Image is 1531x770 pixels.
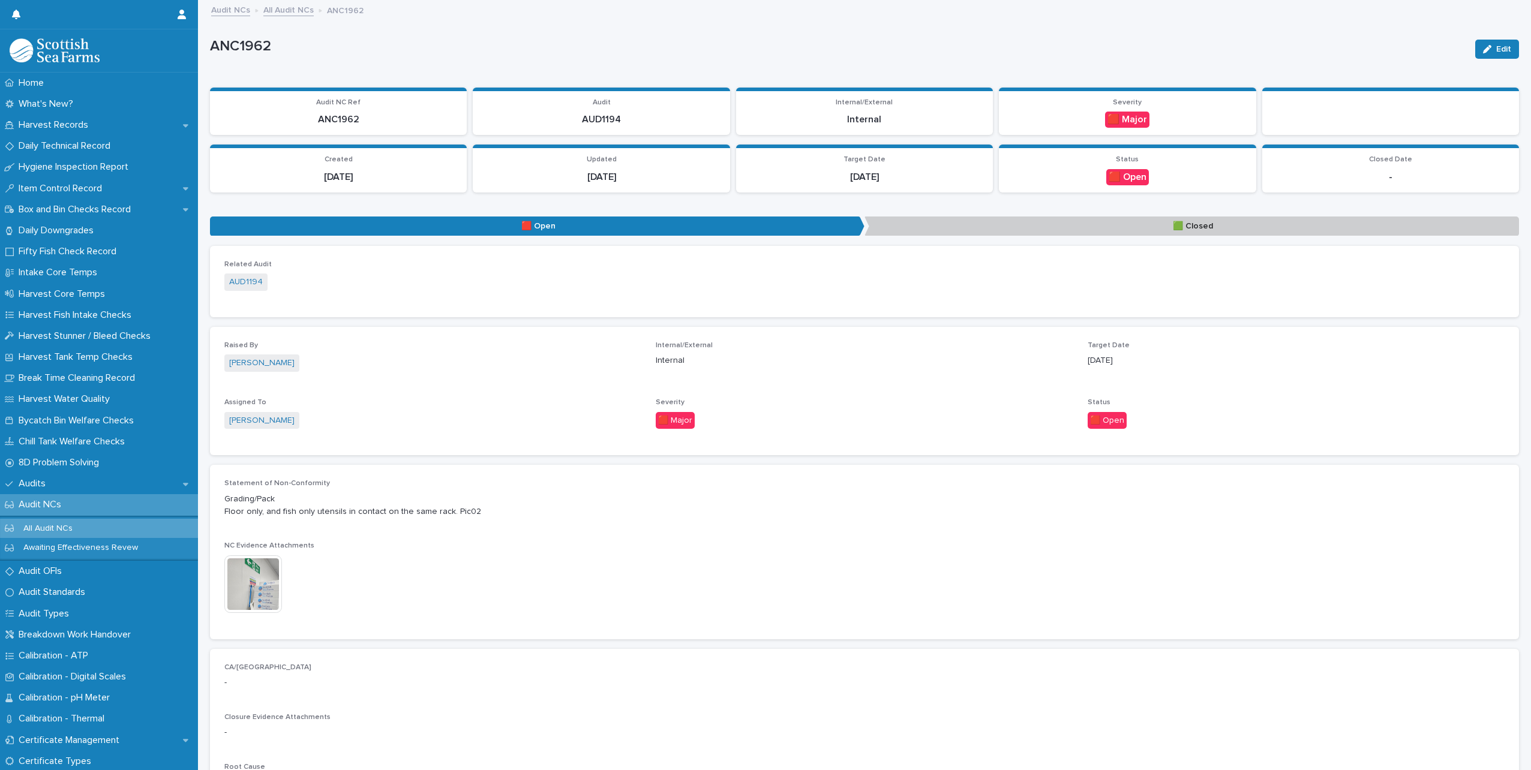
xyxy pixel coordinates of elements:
p: 🟥 Open [210,216,864,236]
p: ANC1962 [217,114,460,125]
span: Closed Date [1369,156,1412,163]
span: Updated [587,156,617,163]
p: Harvest Water Quality [14,393,119,405]
a: [PERSON_NAME] [229,357,295,369]
p: Calibration - pH Meter [14,692,119,703]
p: Hygiene Inspection Report [14,161,138,173]
span: Related Audit [224,261,272,268]
p: Certificate Management [14,735,129,746]
div: 🟥 Major [1105,112,1149,128]
p: All Audit NCs [14,524,82,534]
p: Home [14,77,53,89]
img: mMrefqRFQpe26GRNOUkG [10,38,100,62]
p: Fifty Fish Check Record [14,246,126,257]
p: [DATE] [217,172,460,183]
span: Statement of Non-Conformity [224,480,330,487]
p: ANC1962 [327,3,364,16]
p: Certificate Types [14,756,101,767]
p: Breakdown Work Handover [14,629,140,640]
p: Internal [656,354,1073,367]
p: Box and Bin Checks Record [14,204,140,215]
span: Severity [1113,99,1142,106]
p: Daily Downgrades [14,225,103,236]
span: Audit [593,99,611,106]
p: Calibration - Digital Scales [14,671,136,682]
div: 🟥 Open [1106,169,1149,185]
p: [DATE] [480,172,722,183]
p: Daily Technical Record [14,140,120,152]
span: NC Evidence Attachments [224,542,314,549]
p: Calibration - ATP [14,650,98,661]
p: Harvest Records [14,119,98,131]
span: Status [1116,156,1139,163]
p: AUD1194 [480,114,722,125]
span: CA/[GEOGRAPHIC_DATA] [224,664,311,671]
a: Audit NCs [211,2,250,16]
p: Calibration - Thermal [14,713,114,724]
p: 🟩 Closed [864,216,1519,236]
p: Harvest Stunner / Bleed Checks [14,330,160,342]
span: Raised By [224,342,258,349]
p: ANC1962 [210,38,1466,55]
span: Status [1088,399,1110,406]
p: What's New? [14,98,83,110]
span: Assigned To [224,399,266,406]
div: 🟥 Major [656,412,695,429]
p: Break Time Cleaning Record [14,372,145,384]
button: Edit [1475,40,1519,59]
p: Harvest Fish Intake Checks [14,309,141,321]
span: Severity [656,399,685,406]
a: All Audit NCs [263,2,314,16]
p: Intake Core Temps [14,267,107,278]
span: Internal/External [656,342,713,349]
a: [PERSON_NAME] [229,414,295,427]
p: Awaiting Effectiveness Revew [14,543,148,553]
span: Target Date [1088,342,1130,349]
a: AUD1194 [229,276,263,288]
span: Internal/External [836,99,893,106]
div: 🟥 Open [1088,412,1127,429]
span: Created [325,156,353,163]
span: Audit NC Ref [316,99,361,106]
p: - [224,726,641,739]
p: Harvest Core Temps [14,288,115,300]
p: [DATE] [1088,354,1505,367]
span: Target Date [843,156,885,163]
p: Audit OFIs [14,566,71,577]
p: Item Control Record [14,183,112,194]
span: Edit [1496,45,1511,53]
p: [DATE] [743,172,986,183]
p: Grading/Pack Floor only, and fish only utensils in contact on the same rack. Pic02 [224,493,1505,518]
p: Audit NCs [14,499,71,510]
p: Bycatch Bin Welfare Checks [14,415,143,426]
p: Audit Types [14,608,79,619]
p: Chill Tank Welfare Checks [14,436,134,447]
p: Audits [14,478,55,489]
p: Audit Standards [14,586,95,598]
p: Harvest Tank Temp Checks [14,351,142,363]
p: Internal [743,114,986,125]
span: Closure Evidence Attachments [224,714,331,721]
p: - [1269,172,1512,183]
p: - [224,676,1505,689]
p: 8D Problem Solving [14,457,109,468]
